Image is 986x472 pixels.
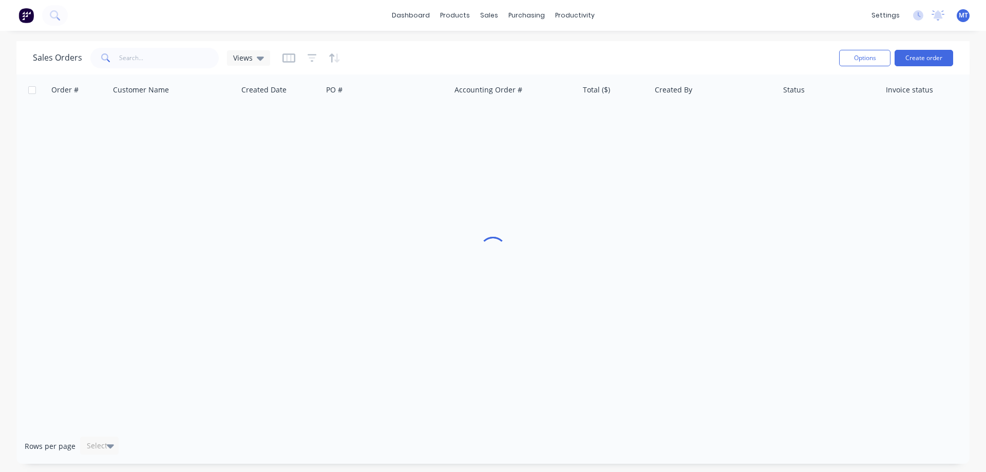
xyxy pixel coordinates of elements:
div: products [435,8,475,23]
div: Total ($) [583,85,610,95]
div: PO # [326,85,343,95]
span: MT [959,11,968,20]
div: sales [475,8,503,23]
div: Created Date [241,85,287,95]
div: Created By [655,85,692,95]
span: Rows per page [25,441,75,451]
div: Accounting Order # [454,85,522,95]
div: Customer Name [113,85,169,95]
h1: Sales Orders [33,53,82,63]
div: Status [783,85,805,95]
button: Create order [895,50,953,66]
input: Search... [119,48,219,68]
div: settings [866,8,905,23]
img: Factory [18,8,34,23]
div: Select... [87,441,113,451]
span: Views [233,52,253,63]
div: productivity [550,8,600,23]
a: dashboard [387,8,435,23]
div: purchasing [503,8,550,23]
div: Invoice status [886,85,933,95]
button: Options [839,50,890,66]
div: Order # [51,85,79,95]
